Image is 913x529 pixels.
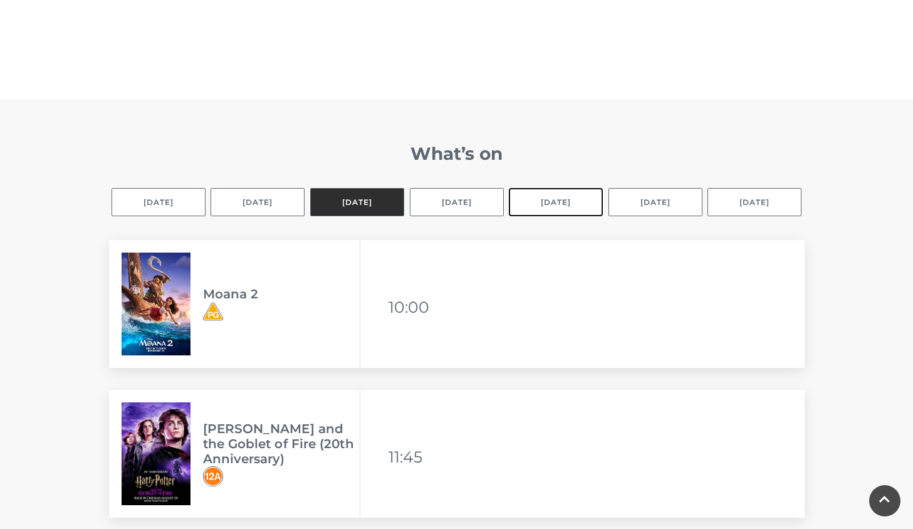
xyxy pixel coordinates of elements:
[509,188,603,216] button: [DATE]
[203,421,360,466] h3: [PERSON_NAME] and the Goblet of Fire (20th Anniversary)
[109,143,805,164] h2: What’s on
[389,442,432,472] li: 11:45
[389,292,432,322] li: 10:00
[310,188,404,216] button: [DATE]
[608,188,702,216] button: [DATE]
[203,286,360,301] h3: Moana 2
[211,188,305,216] button: [DATE]
[707,188,801,216] button: [DATE]
[410,188,504,216] button: [DATE]
[112,188,206,216] button: [DATE]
